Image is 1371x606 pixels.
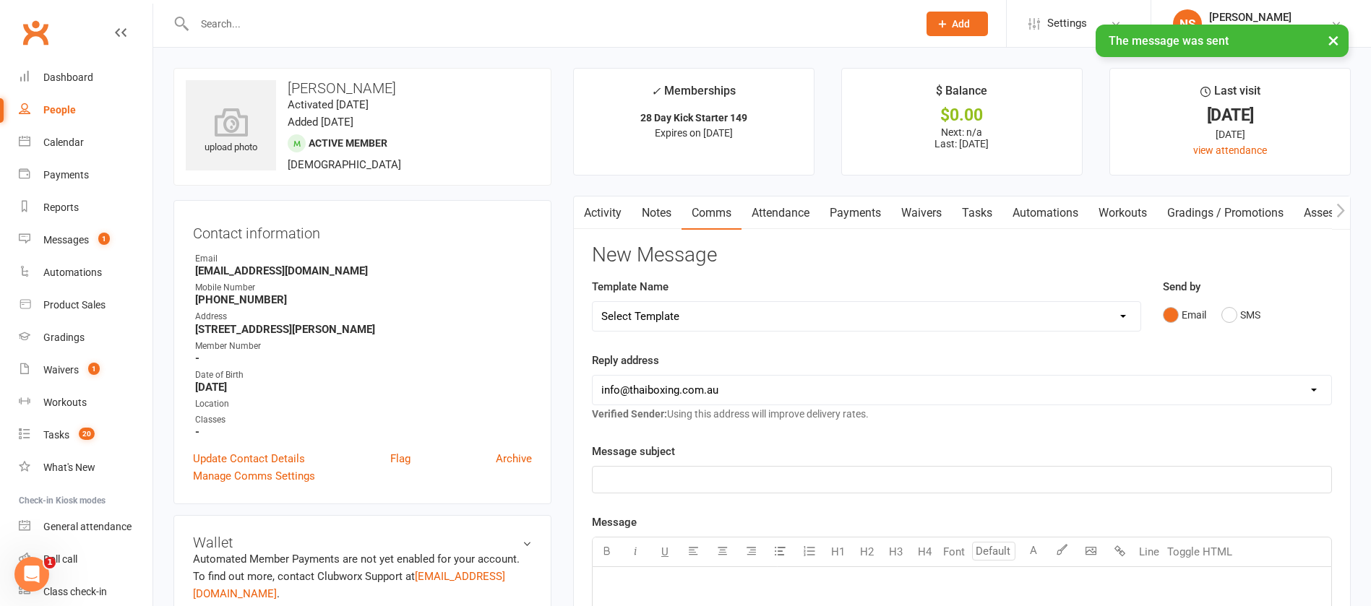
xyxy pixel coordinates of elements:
[43,72,93,83] div: Dashboard
[640,112,747,124] strong: 28 Day Kick Starter 149
[195,397,532,411] div: Location
[940,537,968,566] button: Font
[655,127,733,139] span: Expires on [DATE]
[195,339,532,353] div: Member Number
[496,450,532,467] a: Archive
[592,278,669,295] label: Template Name
[43,364,79,376] div: Waivers
[1088,196,1157,230] a: Workouts
[855,108,1069,123] div: $0.00
[19,321,152,354] a: Gradings
[195,281,532,295] div: Mobile Number
[682,196,742,230] a: Comms
[195,323,532,336] strong: [STREET_ADDRESS][PERSON_NAME]
[1096,25,1349,57] div: The message was sent
[193,534,532,550] h3: Wallet
[19,451,152,484] a: What's New
[1047,7,1087,40] span: Settings
[911,537,940,566] button: H4
[43,299,106,311] div: Product Sales
[288,98,369,111] time: Activated [DATE]
[1200,82,1260,108] div: Last visit
[1163,301,1206,329] button: Email
[592,443,675,460] label: Message subject
[1123,126,1337,142] div: [DATE]
[1173,9,1202,38] div: NS
[43,332,85,343] div: Gradings
[98,233,110,245] span: 1
[309,137,387,149] span: Active member
[1320,25,1346,56] button: ×
[79,428,95,440] span: 20
[19,94,152,126] a: People
[88,363,100,375] span: 1
[651,85,661,98] i: ✓
[592,408,667,420] strong: Verified Sender:
[853,537,882,566] button: H2
[820,196,891,230] a: Payments
[742,196,820,230] a: Attendance
[952,196,1002,230] a: Tasks
[195,252,532,266] div: Email
[592,408,869,420] span: Using this address will improve delivery rates.
[288,158,401,171] span: [DEMOGRAPHIC_DATA]
[882,537,911,566] button: H3
[19,386,152,419] a: Workouts
[661,545,669,558] span: U
[43,521,132,532] div: General attendance
[195,293,532,306] strong: [PHONE_NUMBER]
[1123,108,1337,123] div: [DATE]
[14,557,49,592] iframe: Intercom live chat
[190,14,908,34] input: Search...
[43,586,107,597] div: Class check-in
[17,14,53,51] a: Clubworx
[195,310,532,324] div: Address
[1164,537,1236,566] button: Toggle HTML
[43,202,79,213] div: Reports
[19,126,152,159] a: Calendar
[936,82,987,108] div: $ Balance
[1193,144,1267,156] a: view attendance
[193,467,315,485] a: Manage Comms Settings
[1002,196,1088,230] a: Automations
[19,159,152,191] a: Payments
[19,419,152,451] a: Tasks 20
[195,425,532,438] strong: -
[195,368,532,382] div: Date of Birth
[855,126,1069,150] p: Next: n/a Last: [DATE]
[193,553,520,600] no-payment-system: Automated Member Payments are not yet enabled for your account. To find out more, contact Clubwor...
[193,450,305,467] a: Update Contact Details
[972,542,1015,560] input: Default
[592,244,1332,267] h3: New Message
[650,537,679,566] button: U
[390,450,411,467] a: Flag
[43,137,84,148] div: Calendar
[43,104,76,116] div: People
[1209,11,1331,24] div: [PERSON_NAME]
[43,267,102,278] div: Automations
[186,108,276,155] div: upload photo
[592,514,637,531] label: Message
[43,429,69,441] div: Tasks
[19,224,152,256] a: Messages 1
[43,553,77,565] div: Roll call
[1221,301,1260,329] button: SMS
[43,397,87,408] div: Workouts
[632,196,682,230] a: Notes
[44,557,56,568] span: 1
[19,61,152,94] a: Dashboard
[1163,278,1200,295] label: Send by
[592,352,659,369] label: Reply address
[1135,537,1164,566] button: Line
[19,354,152,386] a: Waivers 1
[1209,24,1331,37] div: Bulldog Thai Boxing School
[19,256,152,289] a: Automations
[952,18,970,30] span: Add
[927,12,988,36] button: Add
[288,116,353,129] time: Added [DATE]
[43,462,95,473] div: What's New
[43,169,89,181] div: Payments
[195,413,532,427] div: Classes
[43,234,89,246] div: Messages
[651,82,736,108] div: Memberships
